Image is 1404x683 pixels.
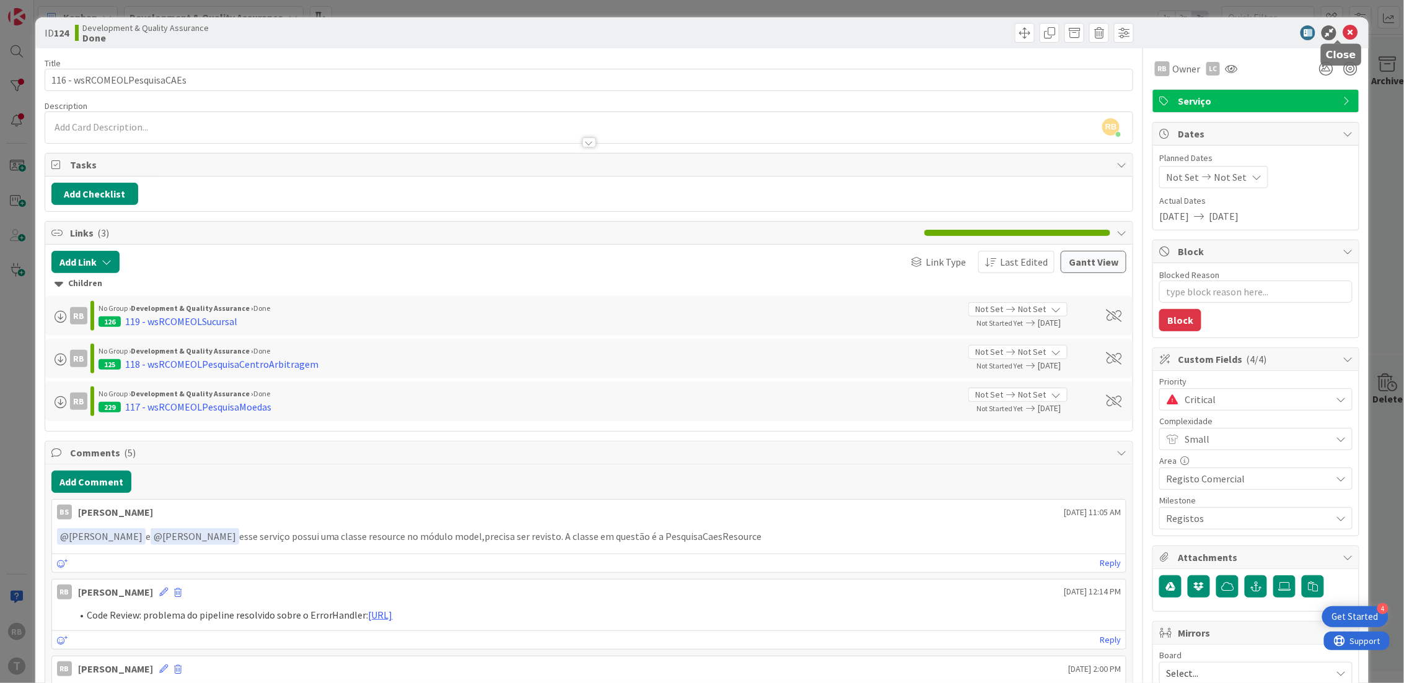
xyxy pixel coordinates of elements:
[1326,49,1356,61] h5: Close
[976,361,1023,370] span: Not Started Yet
[125,399,271,414] div: 117 - wsRCOMEOLPesquisaMoedas
[1061,251,1126,273] button: Gantt View
[253,389,270,398] span: Done
[78,585,153,599] div: [PERSON_NAME]
[57,661,72,676] div: RB
[1018,388,1046,401] span: Not Set
[154,530,236,542] span: [PERSON_NAME]
[1038,316,1092,329] span: [DATE]
[253,346,270,355] span: Done
[70,157,1111,172] span: Tasks
[976,318,1023,328] span: Not Started Yet
[70,307,87,324] div: RB
[99,402,121,412] div: 229
[1206,62,1220,76] div: LC
[1159,269,1219,281] label: Blocked Reason
[1100,632,1121,648] a: Reply
[60,530,69,542] span: @
[1166,664,1325,682] span: Select...
[57,505,72,520] div: BS
[70,350,87,367] div: RB
[124,446,136,459] span: ( 5 )
[99,359,121,370] div: 125
[1246,353,1266,365] span: ( 4/4 )
[926,254,966,269] span: Link Type
[57,528,1121,545] p: e esse serviço possui uma classe resource no módulo model,precisa ser revisto. A classe em questã...
[1064,506,1121,519] span: [DATE] 11:05 AM
[78,505,153,520] div: [PERSON_NAME]
[1159,456,1353,465] div: Area
[1038,359,1092,372] span: [DATE]
[72,608,1121,622] li: Code Review: problema do pipeline resolvido sobre o ErrorHandler:
[1159,309,1201,331] button: Block
[70,445,1111,460] span: Comments
[978,251,1055,273] button: Last Edited
[1159,377,1353,386] div: Priority
[1038,402,1092,415] span: [DATE]
[45,100,87,111] span: Description
[26,2,56,17] span: Support
[97,227,109,239] span: ( 3 )
[1064,585,1121,598] span: [DATE] 12:14 PM
[1185,391,1325,408] span: Critical
[975,303,1003,316] span: Not Set
[975,346,1003,359] span: Not Set
[1159,194,1353,207] span: Actual Dates
[1209,209,1239,224] span: [DATE]
[1214,170,1247,185] span: Not Set
[57,585,72,599] div: RB
[99,346,131,355] span: No Group ›
[125,357,318,372] div: 118 - wsRCOMEOLPesquisaCentroArbitragem
[1102,118,1120,136] span: RB
[1377,603,1389,614] div: 4
[369,609,393,621] a: [URL]
[1332,611,1379,623] div: Get Started
[45,25,69,40] span: ID
[51,251,120,273] button: Add Link
[131,389,253,398] b: Development & Quality Assurance ›
[1000,254,1048,269] span: Last Edited
[1178,94,1336,108] span: Serviço
[78,661,153,676] div: [PERSON_NAME]
[99,389,131,398] span: No Group ›
[1178,550,1336,565] span: Attachments
[154,530,162,542] span: @
[1068,663,1121,676] span: [DATE] 2:00 PM
[45,69,1134,91] input: type card name here...
[976,404,1023,413] span: Not Started Yet
[1166,170,1199,185] span: Not Set
[975,388,1003,401] span: Not Set
[1172,61,1200,76] span: Owner
[1100,555,1121,571] a: Reply
[51,183,138,205] button: Add Checklist
[1159,152,1353,165] span: Planned Dates
[1178,352,1336,367] span: Custom Fields
[70,393,87,410] div: RB
[99,303,131,313] span: No Group ›
[1159,209,1189,224] span: [DATE]
[253,303,270,313] span: Done
[82,23,209,33] span: Development & Quality Assurance
[1159,417,1353,425] div: Complexidade
[1166,510,1325,527] span: Registos
[125,314,237,329] div: 119 - wsRCOMEOLSucursal
[1018,346,1046,359] span: Not Set
[131,303,253,313] b: Development & Quality Assurance ›
[1178,126,1336,141] span: Dates
[1322,606,1389,627] div: Open Get Started checklist, remaining modules: 4
[1185,430,1325,448] span: Small
[45,58,61,69] label: Title
[1166,470,1325,487] span: Registo Comercial
[131,346,253,355] b: Development & Quality Assurance ›
[70,225,919,240] span: Links
[60,530,143,542] span: [PERSON_NAME]
[55,277,1124,290] div: Children
[1018,303,1046,316] span: Not Set
[99,316,121,327] div: 126
[1178,244,1336,259] span: Block
[54,27,69,39] b: 124
[1159,496,1353,505] div: Milestone
[82,33,209,43] b: Done
[1159,651,1182,659] span: Board
[51,471,131,493] button: Add Comment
